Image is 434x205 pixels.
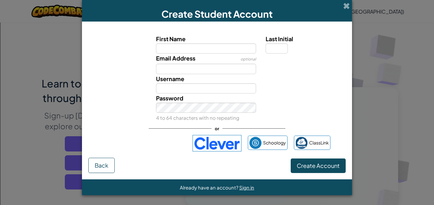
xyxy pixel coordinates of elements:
[3,8,431,14] div: Sort New > Old
[3,20,431,25] div: Delete
[212,124,222,133] span: or
[156,54,195,62] span: Email Address
[156,115,239,121] small: 4 to 64 characters with no repeating
[263,138,286,147] span: Schoology
[3,42,431,48] div: Move To ...
[156,35,186,42] span: First Name
[193,135,241,151] img: clever-logo-blue.png
[241,57,256,61] span: optional
[295,137,308,149] img: classlink-logo-small.png
[249,137,261,149] img: schoology.png
[3,14,431,20] div: Move To ...
[156,75,184,82] span: Username
[239,184,254,190] a: Sign in
[291,158,346,173] button: Create Account
[3,3,431,8] div: Sort A > Z
[161,8,273,20] span: Create Student Account
[95,162,108,169] span: Back
[3,37,431,42] div: Rename
[309,138,329,147] span: ClassLink
[3,31,431,37] div: Sign out
[297,162,340,169] span: Create Account
[101,136,189,150] iframe: Sign in with Google Button
[156,94,183,102] span: Password
[3,25,431,31] div: Options
[266,35,293,42] span: Last Initial
[180,184,239,190] span: Already have an account?
[88,158,115,173] button: Back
